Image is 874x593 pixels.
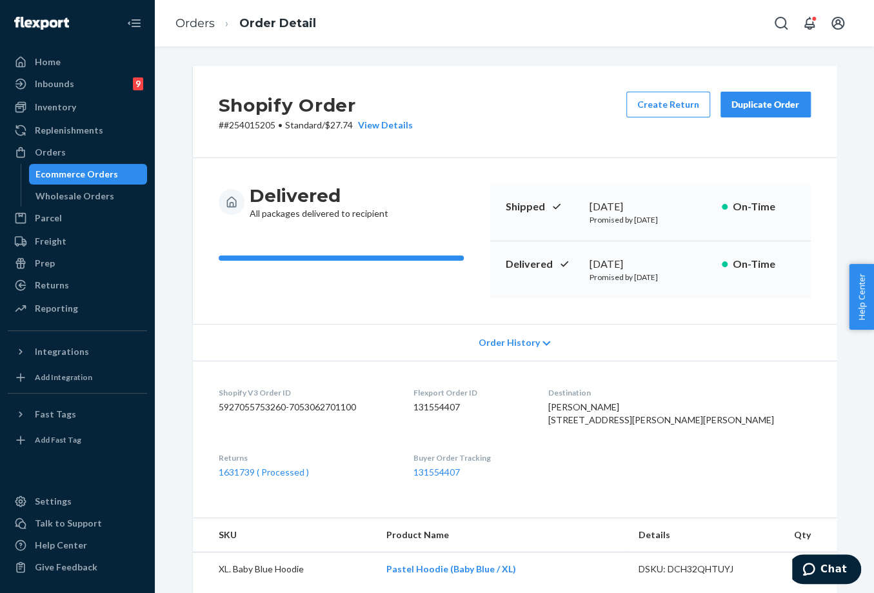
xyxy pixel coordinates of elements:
button: Close Navigation [121,10,147,36]
a: Add Fast Tag [8,430,147,450]
a: Reporting [8,298,147,319]
div: Freight [35,235,66,248]
button: Open account menu [825,10,851,36]
dt: Destination [548,387,811,398]
div: [DATE] [590,199,711,214]
img: Flexport logo [14,17,69,30]
div: Integrations [35,345,89,358]
div: Returns [35,279,69,292]
a: Settings [8,491,147,512]
div: Settings [35,495,72,508]
a: Inbounds9 [8,74,147,94]
div: Orders [35,146,66,159]
h2: Shopify Order [219,92,413,119]
dt: Buyer Order Tracking [413,452,528,463]
div: Parcel [35,212,62,225]
p: # #254015205 / $27.74 [219,119,413,132]
a: 1631739 ( Processed ) [219,467,309,477]
a: Freight [8,231,147,252]
div: Inventory [35,101,76,114]
div: Help Center [35,539,87,552]
div: [DATE] [590,257,711,272]
td: XL. Baby Blue Hoodie [193,552,376,587]
button: Open Search Box [768,10,794,36]
div: Duplicate Order [731,98,800,111]
p: Promised by [DATE] [590,272,711,283]
a: Help Center [8,535,147,556]
th: Qty [770,518,837,552]
p: Delivered [506,257,579,272]
p: Promised by [DATE] [590,214,711,225]
td: 1 [770,552,837,587]
button: Duplicate Order [720,92,811,117]
button: Fast Tags [8,404,147,425]
a: Prep [8,253,147,274]
h3: Delivered [250,184,388,207]
div: Add Fast Tag [35,434,81,445]
a: Pastel Hoodie (Baby Blue / XL) [386,563,516,574]
a: Inventory [8,97,147,117]
div: Reporting [35,302,78,315]
div: Inbounds [35,77,74,90]
ol: breadcrumbs [165,5,326,43]
th: Details [628,518,770,552]
button: Open notifications [797,10,822,36]
div: Talk to Support [35,517,102,530]
div: Replenishments [35,124,103,137]
span: [PERSON_NAME] [STREET_ADDRESS][PERSON_NAME][PERSON_NAME] [548,401,774,425]
div: Prep [35,257,55,270]
a: Order Detail [239,16,316,30]
a: Add Integration [8,367,147,388]
p: On-Time [733,199,795,214]
th: SKU [193,518,376,552]
div: All packages delivered to recipient [250,184,388,220]
div: Ecommerce Orders [35,168,118,181]
dt: Flexport Order ID [413,387,528,398]
dd: 5927055753260-7053062701100 [219,401,393,414]
div: DSKU: DCH32QHTUYJ [638,563,759,576]
dt: Shopify V3 Order ID [219,387,393,398]
div: 9 [133,77,143,90]
dd: 131554407 [413,401,528,414]
button: Create Return [626,92,710,117]
a: Orders [8,142,147,163]
dt: Returns [219,452,393,463]
p: Shipped [506,199,579,214]
iframe: Opens a widget where you can chat to one of our agents [792,554,861,587]
div: Add Integration [35,372,92,383]
span: Order History [478,336,539,349]
a: Home [8,52,147,72]
span: • [278,119,283,130]
p: On-Time [733,257,795,272]
div: Wholesale Orders [35,190,114,203]
a: Orders [175,16,215,30]
button: Integrations [8,341,147,362]
a: Replenishments [8,120,147,141]
button: View Details [353,119,413,132]
a: 131554407 [413,467,460,477]
a: Returns [8,275,147,296]
button: Talk to Support [8,513,147,534]
a: Wholesale Orders [29,186,148,206]
span: Standard [285,119,322,130]
a: Parcel [8,208,147,228]
div: Home [35,55,61,68]
div: Fast Tags [35,408,76,421]
div: Give Feedback [35,561,97,574]
button: Give Feedback [8,557,147,578]
a: Ecommerce Orders [29,164,148,185]
button: Help Center [849,264,874,330]
th: Product Name [376,518,628,552]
